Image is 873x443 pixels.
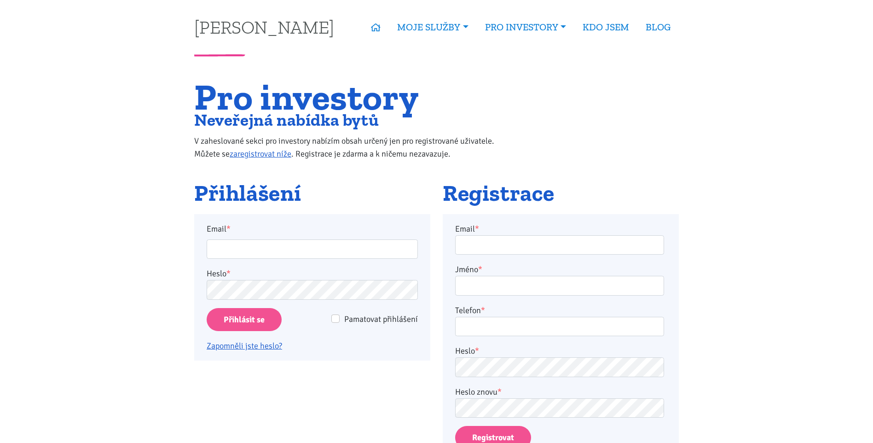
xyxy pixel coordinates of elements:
a: MOJE SLUŽBY [389,17,476,38]
label: Telefon [455,304,485,317]
a: [PERSON_NAME] [194,18,334,36]
label: Heslo [207,267,231,280]
p: V zaheslované sekci pro investory nabízím obsah určený jen pro registrované uživatele. Můžete se ... [194,134,513,160]
label: Heslo znovu [455,385,502,398]
a: BLOG [637,17,679,38]
h1: Pro investory [194,82,513,112]
label: Email [201,222,424,235]
a: Zapomněli jste heslo? [207,341,282,351]
abbr: required [475,224,479,234]
label: Heslo [455,344,479,357]
a: zaregistrovat níže [230,149,291,159]
h2: Registrace [443,181,679,206]
input: Přihlásit se [207,308,282,332]
abbr: required [478,264,482,274]
h2: Přihlášení [194,181,430,206]
abbr: required [475,346,479,356]
label: Email [455,222,479,235]
abbr: required [481,305,485,315]
abbr: required [497,387,502,397]
label: Jméno [455,263,482,276]
a: KDO JSEM [574,17,637,38]
a: PRO INVESTORY [477,17,574,38]
h2: Neveřejná nabídka bytů [194,112,513,128]
span: Pamatovat přihlášení [344,314,418,324]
